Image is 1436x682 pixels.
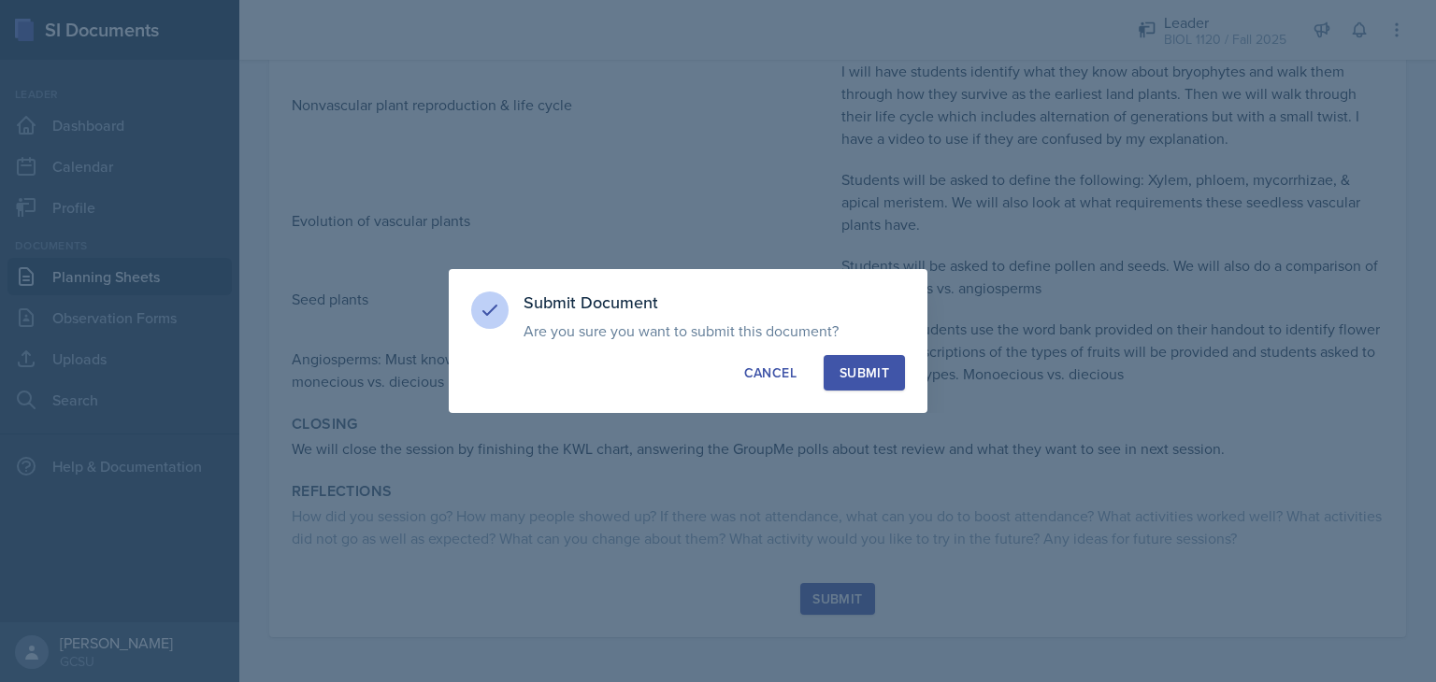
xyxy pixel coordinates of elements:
button: Cancel [728,355,812,391]
p: Are you sure you want to submit this document? [524,321,905,340]
div: Submit [840,363,889,382]
h3: Submit Document [524,291,905,314]
div: Cancel [744,363,797,382]
button: Submit [824,355,905,391]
